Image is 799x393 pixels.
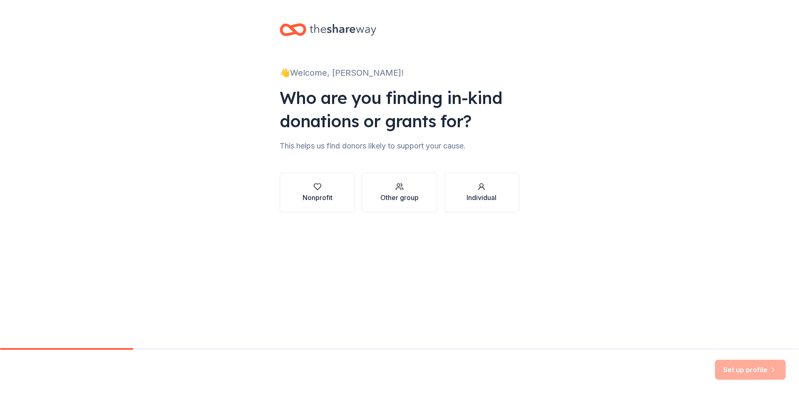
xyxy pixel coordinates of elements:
[362,173,437,213] button: Other group
[466,193,496,203] div: Individual
[280,66,519,79] div: 👋 Welcome, [PERSON_NAME]!
[303,193,333,203] div: Nonprofit
[444,173,519,213] button: Individual
[280,139,519,153] div: This helps us find donors likely to support your cause.
[380,193,419,203] div: Other group
[280,173,355,213] button: Nonprofit
[280,86,519,133] div: Who are you finding in-kind donations or grants for?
